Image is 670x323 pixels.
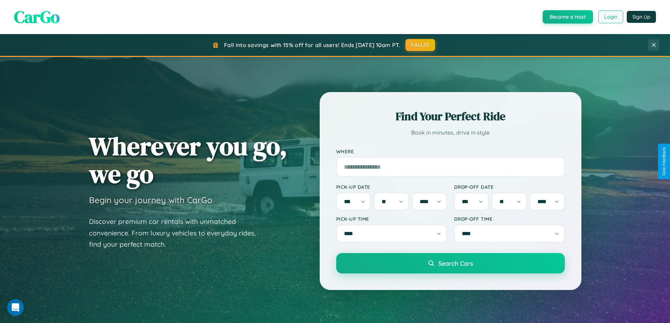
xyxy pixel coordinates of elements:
label: Where [336,148,565,154]
label: Pick-up Date [336,184,447,190]
div: Give Feedback [662,147,666,176]
button: Become a Host [543,10,593,24]
iframe: Intercom live chat [7,299,24,316]
span: Fall into savings with 15% off for all users! Ends [DATE] 10am PT. [224,41,400,49]
label: Drop-off Time [454,216,565,222]
label: Drop-off Date [454,184,565,190]
button: Sign Up [627,11,656,23]
button: Search Cars [336,253,565,273]
button: FALL15 [406,39,435,51]
h3: Begin your journey with CarGo [89,195,212,205]
label: Pick-up Time [336,216,447,222]
span: CarGo [14,5,60,28]
h1: Wherever you go, we go [89,132,287,188]
p: Discover premium car rentals with unmatched convenience. From luxury vehicles to everyday rides, ... [89,216,265,250]
button: Login [598,11,623,23]
h2: Find Your Perfect Ride [336,109,565,124]
p: Book in minutes, drive in style [336,128,565,138]
span: Search Cars [438,259,473,267]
